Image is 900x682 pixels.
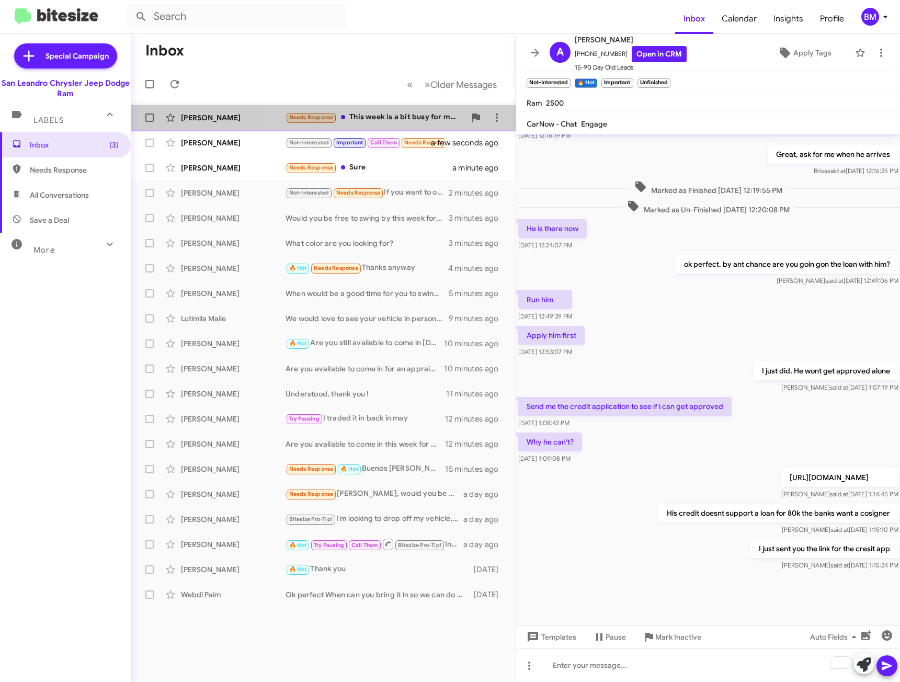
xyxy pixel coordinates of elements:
span: Needs Response [314,265,358,271]
span: Inbox [675,4,713,34]
p: Great, ask for me when he arrives [767,145,898,164]
span: [PERSON_NAME] [DATE] 1:07:19 PM [781,383,898,391]
div: I traded it in back in may [286,413,445,425]
span: [PHONE_NUMBER] [575,46,687,62]
p: I just did, He wont get approved alone [753,361,898,380]
button: Auto Fields [802,628,869,646]
span: (3) [109,140,119,150]
div: This week is a bit busy for me man I'm sorry! Happy to send some photos your way if needed at lea... [286,111,465,123]
div: [PERSON_NAME] [181,363,286,374]
h1: Inbox [145,42,184,59]
span: Insights [765,4,812,34]
small: Unfinished [637,78,670,88]
p: He is there now [518,219,587,238]
a: Profile [812,4,852,34]
div: Buenos [PERSON_NAME] tiene buenas ofertas de carros [286,463,445,475]
div: 3 minutes ago [449,238,507,248]
p: Send me the credit application to see if i can get approved [518,397,732,416]
span: More [33,245,55,255]
button: Mark Inactive [634,628,710,646]
span: Engage [581,119,607,129]
button: Next [418,74,503,95]
div: If you want to offer for that I'd be willing to listen [286,187,449,199]
span: Auto Fields [810,628,860,646]
div: We would love to see your vehicle in person to give you an offer. Are you available to come in th... [286,313,449,324]
div: [PERSON_NAME] [181,263,286,274]
a: Calendar [713,4,765,34]
span: Inbox [30,140,119,150]
div: I'm looking to drop off my vehicle, there is a recall on it. [286,513,463,525]
p: I just sent you the link for the cresit app [750,539,898,558]
span: Important [336,139,363,146]
span: [DATE] 12:24:07 PM [518,241,572,249]
button: BM [852,8,888,26]
div: [PERSON_NAME] [181,489,286,499]
span: Bitesize Pro-Tip! [398,542,441,549]
div: [PERSON_NAME] [181,514,286,525]
div: 9 minutes ago [449,313,507,324]
nav: Page navigation example [401,74,503,95]
span: Not-Interested [289,189,329,196]
span: 2500 [546,98,564,108]
div: 5 minutes ago [449,288,507,299]
div: Thanks anyway [286,262,448,274]
small: Not-Interested [527,78,571,88]
span: Pause [606,628,626,646]
div: [PERSON_NAME] [181,288,286,299]
p: Run him [518,290,572,309]
div: a minute ago [452,163,507,173]
div: [PERSON_NAME] [181,213,286,223]
div: [PERSON_NAME] [181,389,286,399]
p: Apply him first [518,326,585,345]
div: Are you available to come in this week for an apprasial? [286,439,445,449]
div: 11 minutes ago [446,389,507,399]
span: Try Pausing [314,542,344,549]
a: Open in CRM [632,46,687,62]
span: [DATE] 1:09:08 PM [518,454,571,462]
span: said at [825,277,843,285]
span: Needs Response [289,465,334,472]
div: 3 minutes ago [449,213,507,223]
div: [PERSON_NAME] [181,238,286,248]
span: Needs Response [336,189,381,196]
div: 12 minutes ago [445,439,507,449]
span: Brisa [DATE] 12:16:25 PM [813,167,898,175]
span: Try Pausing [289,415,320,422]
div: a day ago [463,489,507,499]
span: Needs Response [404,139,449,146]
span: « [407,78,413,91]
div: Webdi Paim [181,589,286,600]
div: Are you still available to come in [DATE]? [286,337,445,349]
div: 2 minutes ago [449,188,507,198]
span: Needs Response [289,164,334,171]
span: [DATE] 12:15:19 PM [518,131,571,139]
div: Inbound Call [286,538,463,551]
div: 4 minutes ago [448,263,507,274]
span: 🔥 Hot [289,265,307,271]
div: [PERSON_NAME] [181,414,286,424]
div: Lutimila Maile [181,313,286,324]
div: When would be a good time for you to swing by? [286,288,449,299]
span: Call Them [351,542,379,549]
span: [PERSON_NAME] [DATE] 12:49:06 PM [776,277,898,285]
span: Call Them [370,139,397,146]
span: said at [829,490,848,498]
div: [PERSON_NAME] [181,539,286,550]
span: A [556,44,564,61]
span: » [425,78,430,91]
span: [DATE] 1:08:42 PM [518,419,569,427]
div: [PERSON_NAME] [181,188,286,198]
span: 🔥 Hot [289,542,307,549]
div: a few seconds ago [445,138,507,148]
small: Important [601,78,633,88]
div: 10 minutes ago [445,363,507,374]
span: 🔥 Hot [289,566,307,573]
span: Needs Response [289,114,334,121]
span: All Conversations [30,190,89,200]
span: [PERSON_NAME] [DATE] 1:15:24 PM [781,561,898,569]
span: Bitesize Pro-Tip! [289,516,333,522]
div: [PERSON_NAME] [181,138,286,148]
div: [DATE] [472,564,507,575]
